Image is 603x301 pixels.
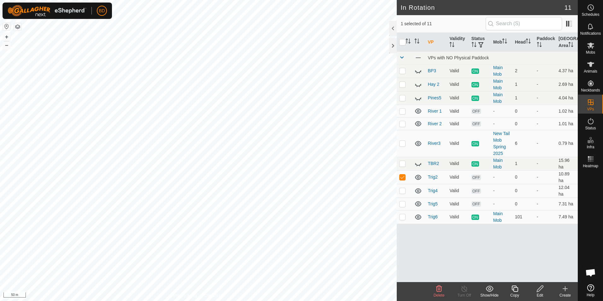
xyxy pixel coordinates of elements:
[471,121,481,127] span: OFF
[447,78,469,91] td: Valid
[534,170,556,184] td: -
[428,174,437,180] a: Trig2
[447,33,469,52] th: Validity
[493,121,510,127] div: -
[512,157,534,170] td: 1
[512,64,534,78] td: 2
[447,130,469,157] td: Valid
[587,145,594,149] span: Infra
[447,91,469,105] td: Valid
[583,164,598,168] span: Heatmap
[428,109,442,114] a: River 1
[449,43,454,48] p-sorticon: Activate to sort
[8,5,86,16] img: Gallagher Logo
[493,108,510,115] div: -
[512,117,534,130] td: 0
[493,210,510,224] div: Main Mob
[512,198,534,210] td: 0
[512,33,534,52] th: Head
[512,91,534,105] td: 1
[471,43,477,48] p-sorticon: Activate to sort
[471,141,479,146] span: ON
[556,117,578,130] td: 1.01 ha
[447,198,469,210] td: Valid
[428,68,436,73] a: BP3
[568,43,573,48] p-sorticon: Activate to sort
[556,130,578,157] td: 0.79 ha
[406,39,411,44] p-sorticon: Activate to sort
[556,105,578,117] td: 1.02 ha
[581,88,600,92] span: Neckbands
[471,175,481,180] span: OFF
[527,292,553,298] div: Edit
[447,157,469,170] td: Valid
[578,282,603,299] a: Help
[534,198,556,210] td: -
[565,3,571,12] span: 11
[99,8,105,14] span: BD
[582,13,599,16] span: Schedules
[401,21,485,27] span: 1 selected of 11
[471,82,479,87] span: ON
[512,210,534,224] td: 101
[534,78,556,91] td: -
[553,292,578,298] div: Create
[512,78,534,91] td: 1
[587,293,594,297] span: Help
[534,210,556,224] td: -
[471,109,481,114] span: OFF
[434,293,445,298] span: Delete
[493,78,510,91] div: Main Mob
[471,68,479,74] span: ON
[471,96,479,101] span: ON
[556,91,578,105] td: 4.04 ha
[3,23,10,30] button: Reset Map
[502,39,507,44] p-sorticon: Activate to sort
[512,184,534,198] td: 0
[581,263,600,282] div: Open chat
[447,105,469,117] td: Valid
[486,17,562,30] input: Search (S)
[534,117,556,130] td: -
[586,50,595,54] span: Mobs
[556,184,578,198] td: 12.04 ha
[534,91,556,105] td: -
[447,184,469,198] td: Valid
[534,157,556,170] td: -
[556,170,578,184] td: 10.89 ha
[493,130,510,157] div: New Tail Mob Spring 2025
[428,55,575,60] div: VPs with NO Physical Paddock
[556,33,578,52] th: [GEOGRAPHIC_DATA] Area
[3,33,10,41] button: +
[587,107,594,111] span: VPs
[493,157,510,170] div: Main Mob
[414,39,419,44] p-sorticon: Activate to sort
[493,91,510,105] div: Main Mob
[556,64,578,78] td: 4.37 ha
[585,126,596,130] span: Status
[471,201,481,207] span: OFF
[556,78,578,91] td: 2.69 ha
[534,184,556,198] td: -
[580,32,601,35] span: Notifications
[534,64,556,78] td: -
[477,292,502,298] div: Show/Hide
[428,82,439,87] a: Hay 2
[428,95,441,100] a: Pines5
[428,201,437,206] a: Trig5
[3,41,10,49] button: –
[447,64,469,78] td: Valid
[534,105,556,117] td: -
[471,161,479,167] span: ON
[428,214,437,219] a: Trig6
[447,117,469,130] td: Valid
[428,141,440,146] a: River3
[534,33,556,52] th: Paddock
[471,188,481,194] span: OFF
[428,161,439,166] a: TBR2
[493,201,510,207] div: -
[584,69,597,73] span: Animals
[452,292,477,298] div: Turn Off
[493,187,510,194] div: -
[469,33,491,52] th: Status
